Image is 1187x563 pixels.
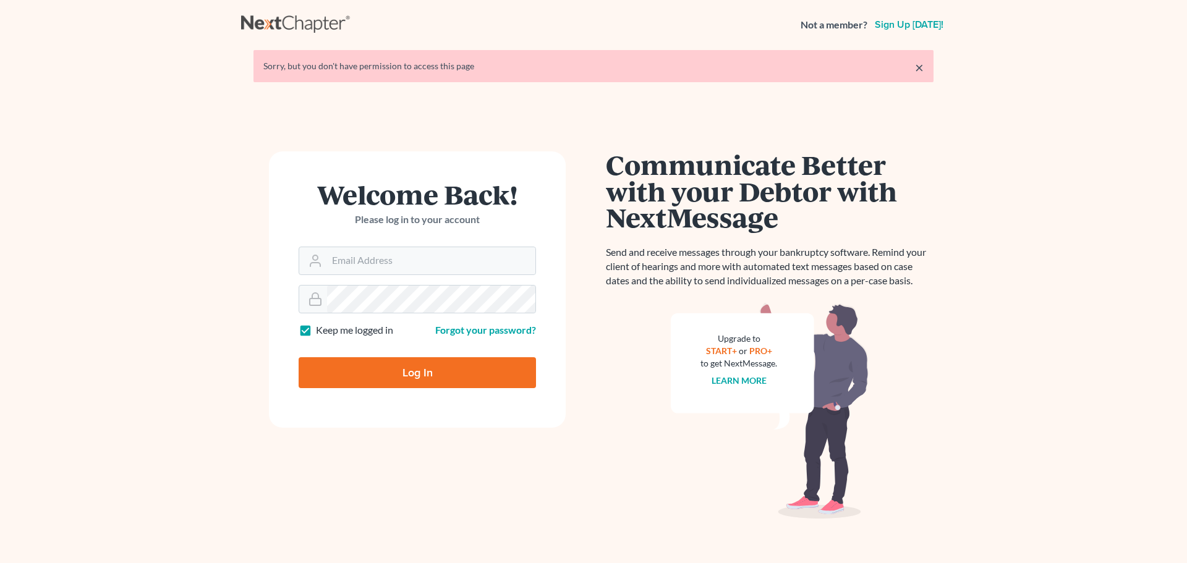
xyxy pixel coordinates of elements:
a: Forgot your password? [435,324,536,336]
img: nextmessage_bg-59042aed3d76b12b5cd301f8e5b87938c9018125f34e5fa2b7a6b67550977c72.svg [671,303,869,519]
div: Upgrade to [700,332,777,345]
a: START+ [706,345,737,356]
a: × [915,60,924,75]
a: PRO+ [749,345,772,356]
p: Please log in to your account [299,213,536,227]
span: or [739,345,747,356]
div: to get NextMessage. [700,357,777,370]
h1: Communicate Better with your Debtor with NextMessage [606,151,934,231]
a: Sign up [DATE]! [872,20,946,30]
p: Send and receive messages through your bankruptcy software. Remind your client of hearings and mo... [606,245,934,288]
strong: Not a member? [801,18,867,32]
input: Log In [299,357,536,388]
a: Learn more [712,375,767,386]
label: Keep me logged in [316,323,393,337]
div: Sorry, but you don't have permission to access this page [263,60,924,72]
h1: Welcome Back! [299,181,536,208]
input: Email Address [327,247,535,274]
